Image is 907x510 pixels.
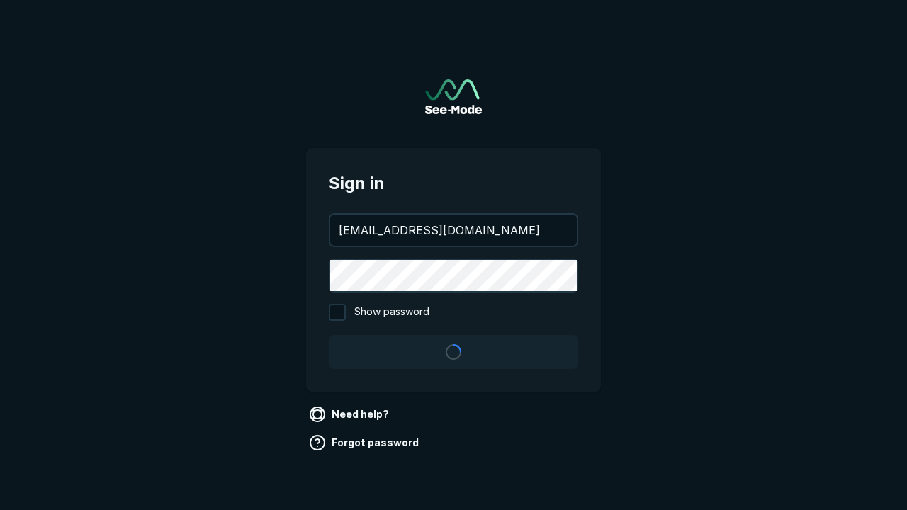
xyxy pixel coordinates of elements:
a: Need help? [306,403,395,426]
img: See-Mode Logo [425,79,482,114]
span: Show password [354,304,429,321]
input: your@email.com [330,215,577,246]
span: Sign in [329,171,578,196]
a: Go to sign in [425,79,482,114]
a: Forgot password [306,431,424,454]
